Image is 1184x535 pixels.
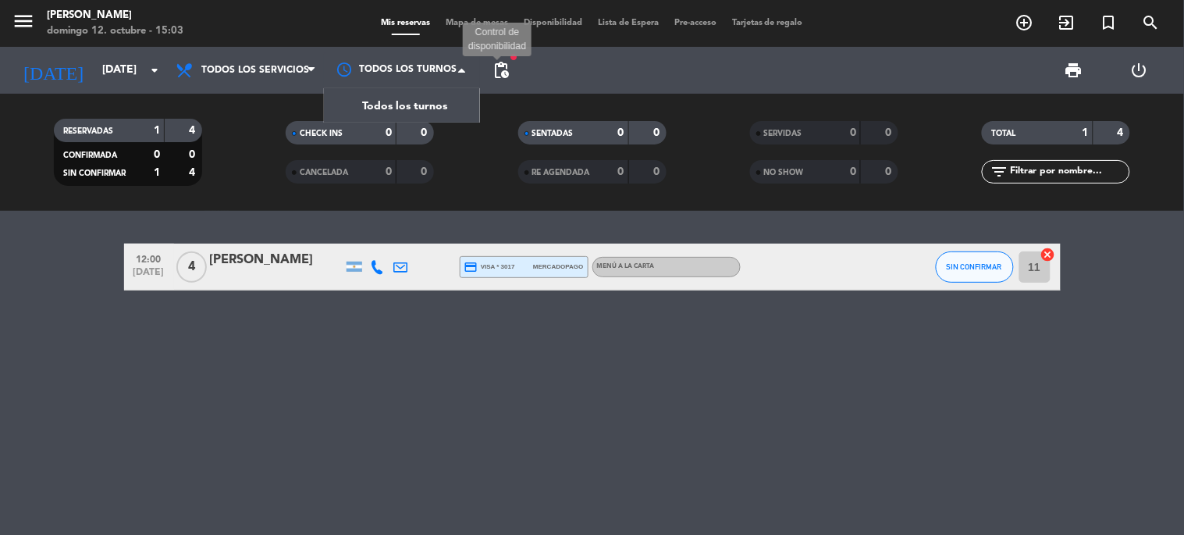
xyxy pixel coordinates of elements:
[532,169,590,177] span: RE AGENDADA
[1040,247,1056,262] i: cancel
[300,169,348,177] span: CANCELADA
[421,127,431,138] strong: 0
[176,251,207,283] span: 4
[516,19,590,27] span: Disponibilidad
[154,167,160,178] strong: 1
[1083,127,1089,138] strong: 1
[63,152,117,159] span: CONFIRMADA
[764,130,802,137] span: SERVIDAS
[189,149,198,160] strong: 0
[618,166,624,177] strong: 0
[947,262,1002,271] span: SIN CONFIRMAR
[618,127,624,138] strong: 0
[1100,13,1118,32] i: turned_in_not
[145,61,164,80] i: arrow_drop_down
[885,166,894,177] strong: 0
[653,166,663,177] strong: 0
[936,251,1014,283] button: SIN CONFIRMAR
[373,19,438,27] span: Mis reservas
[154,125,160,136] strong: 1
[386,127,392,138] strong: 0
[154,149,160,160] strong: 0
[850,127,856,138] strong: 0
[300,130,343,137] span: CHECK INS
[189,125,198,136] strong: 4
[1065,61,1083,80] span: print
[1142,13,1161,32] i: search
[597,263,655,269] span: MENÚ A LA CARTA
[47,8,183,23] div: [PERSON_NAME]
[1058,13,1076,32] i: exit_to_app
[464,260,515,274] span: visa * 3017
[667,19,724,27] span: Pre-acceso
[850,166,856,177] strong: 0
[1008,163,1129,180] input: Filtrar por nombre...
[438,19,516,27] span: Mapa de mesas
[724,19,811,27] span: Tarjetas de regalo
[990,162,1008,181] i: filter_list
[362,98,447,116] span: Todos los turnos
[533,262,583,272] span: mercadopago
[130,249,169,267] span: 12:00
[590,19,667,27] span: Lista de Espera
[653,127,663,138] strong: 0
[189,167,198,178] strong: 4
[463,23,532,57] div: Control de disponibilidad
[1015,13,1034,32] i: add_circle_outline
[991,130,1015,137] span: TOTAL
[12,53,94,87] i: [DATE]
[12,9,35,38] button: menu
[47,23,183,39] div: domingo 12. octubre - 15:03
[532,130,574,137] span: SENTADAS
[1118,127,1127,138] strong: 4
[201,65,309,76] span: Todos los servicios
[1107,47,1172,94] div: LOG OUT
[386,166,392,177] strong: 0
[492,61,510,80] span: pending_actions
[210,250,343,270] div: [PERSON_NAME]
[464,260,478,274] i: credit_card
[885,127,894,138] strong: 0
[12,9,35,33] i: menu
[130,267,169,285] span: [DATE]
[1130,61,1149,80] i: power_settings_new
[421,166,431,177] strong: 0
[63,127,113,135] span: RESERVADAS
[63,169,126,177] span: SIN CONFIRMAR
[764,169,804,177] span: NO SHOW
